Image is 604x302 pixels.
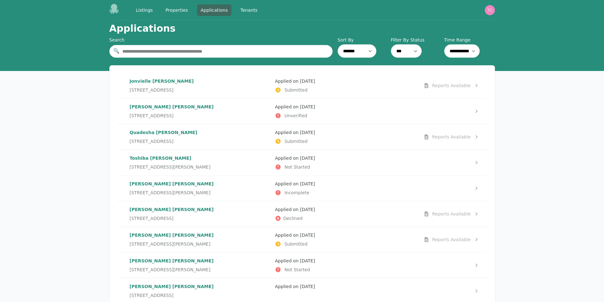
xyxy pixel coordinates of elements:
[130,232,270,238] p: [PERSON_NAME] [PERSON_NAME]
[130,241,211,247] span: [STREET_ADDRESS][PERSON_NAME]
[109,23,176,34] h1: Applications
[300,130,315,135] time: [DATE]
[300,284,315,289] time: [DATE]
[338,37,388,43] label: Sort By
[117,124,487,150] a: Quadesha [PERSON_NAME][STREET_ADDRESS]Applied on [DATE]SubmittedReports Available
[117,253,487,278] a: [PERSON_NAME] [PERSON_NAME][STREET_ADDRESS][PERSON_NAME]Applied on [DATE]Not Started
[109,37,333,43] div: Search
[275,129,415,136] p: Applied on
[391,37,442,43] label: Filter By Status
[300,181,315,186] time: [DATE]
[275,78,415,84] p: Applied on
[300,258,315,263] time: [DATE]
[300,156,315,161] time: [DATE]
[130,258,270,264] p: [PERSON_NAME] [PERSON_NAME]
[275,112,415,119] p: Unverified
[237,4,261,16] a: Tenants
[130,112,174,119] span: [STREET_ADDRESS]
[444,37,495,43] label: Time Range
[275,190,415,196] p: Incomplete
[130,138,174,145] span: [STREET_ADDRESS]
[275,267,415,273] p: Not Started
[275,206,415,213] p: Applied on
[117,201,487,227] a: [PERSON_NAME] [PERSON_NAME][STREET_ADDRESS]Applied on [DATE]DeclinedReports Available
[275,155,415,161] p: Applied on
[275,138,415,145] p: Submitted
[275,104,415,110] p: Applied on
[275,164,415,170] p: Not Started
[275,87,415,93] p: Submitted
[117,176,487,201] a: [PERSON_NAME] [PERSON_NAME][STREET_ADDRESS][PERSON_NAME]Applied on [DATE]Incomplete
[432,82,471,89] div: Reports Available
[275,181,415,187] p: Applied on
[130,206,270,213] p: [PERSON_NAME] [PERSON_NAME]
[275,258,415,264] p: Applied on
[117,150,487,175] a: Toshiba [PERSON_NAME][STREET_ADDRESS][PERSON_NAME]Applied on [DATE]Not Started
[300,104,315,109] time: [DATE]
[130,292,174,299] span: [STREET_ADDRESS]
[130,129,270,136] p: Quadesha [PERSON_NAME]
[162,4,192,16] a: Properties
[130,164,211,170] span: [STREET_ADDRESS][PERSON_NAME]
[130,215,174,222] span: [STREET_ADDRESS]
[275,215,415,222] p: Declined
[432,134,471,140] div: Reports Available
[130,283,270,290] p: [PERSON_NAME] [PERSON_NAME]
[130,190,211,196] span: [STREET_ADDRESS][PERSON_NAME]
[275,283,415,290] p: Applied on
[275,241,415,247] p: Submitted
[130,87,174,93] span: [STREET_ADDRESS]
[117,99,487,124] a: [PERSON_NAME] [PERSON_NAME][STREET_ADDRESS]Applied on [DATE]Unverified
[300,207,315,212] time: [DATE]
[130,267,211,273] span: [STREET_ADDRESS][PERSON_NAME]
[432,236,471,243] div: Reports Available
[432,211,471,217] div: Reports Available
[117,227,487,252] a: [PERSON_NAME] [PERSON_NAME][STREET_ADDRESS][PERSON_NAME]Applied on [DATE]SubmittedReports Available
[130,104,270,110] p: [PERSON_NAME] [PERSON_NAME]
[130,181,270,187] p: [PERSON_NAME] [PERSON_NAME]
[130,78,270,84] p: Jonvielle [PERSON_NAME]
[132,4,157,16] a: Listings
[197,4,232,16] a: Applications
[117,73,487,98] a: Jonvielle [PERSON_NAME][STREET_ADDRESS]Applied on [DATE]SubmittedReports Available
[300,79,315,84] time: [DATE]
[130,155,270,161] p: Toshiba [PERSON_NAME]
[275,232,415,238] p: Applied on
[300,233,315,238] time: [DATE]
